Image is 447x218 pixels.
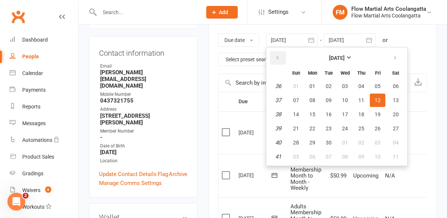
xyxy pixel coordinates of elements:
[333,5,348,20] div: FM
[293,83,299,89] span: 31
[351,6,426,12] div: Flow Martial Arts Coolangatta
[351,12,426,19] div: Flow Martial Arts Coolangatta
[375,83,381,89] span: 05
[385,172,395,179] span: N/A
[218,74,372,92] input: Search by invoice number
[321,108,336,121] button: 16
[326,126,332,131] span: 23
[293,140,299,146] span: 28
[275,111,281,118] em: 38
[305,150,320,163] button: 06
[342,140,348,146] span: 01
[275,153,281,160] em: 41
[10,182,78,199] a: Waivers 6
[309,97,315,103] span: 08
[288,136,304,149] button: 28
[288,122,304,135] button: 21
[100,69,187,89] strong: [PERSON_NAME][EMAIL_ADDRESS][DOMAIN_NAME]
[342,126,348,131] span: 24
[309,154,315,160] span: 06
[305,122,320,135] button: 22
[375,140,381,146] span: 03
[169,170,187,179] a: Archive
[293,126,299,131] span: 21
[342,111,348,117] span: 17
[10,48,78,65] a: People
[337,150,353,163] button: 08
[100,91,187,98] div: Mobile Number
[288,150,304,163] button: 05
[293,154,299,160] span: 05
[99,46,187,57] h3: Contact information
[393,154,399,160] span: 11
[309,111,315,117] span: 15
[288,94,304,107] button: 07
[22,53,39,59] div: People
[382,36,388,45] div: or
[288,79,304,93] button: 31
[23,193,29,199] span: 2
[288,108,304,121] button: 14
[358,83,364,89] span: 04
[326,111,332,117] span: 16
[10,199,78,215] a: Workouts
[10,98,78,115] a: Reports
[45,186,51,193] span: 6
[393,140,399,146] span: 04
[354,150,369,163] button: 09
[10,65,78,82] a: Calendar
[375,111,381,117] span: 19
[358,154,364,160] span: 09
[275,125,281,132] em: 39
[290,160,321,191] span: Adults Membership Month to Month - Weekly
[99,179,162,188] a: Manage Comms Settings
[357,70,365,76] small: Thursday
[393,111,399,117] span: 20
[308,70,317,76] small: Monday
[275,83,281,90] em: 36
[386,122,405,135] button: 27
[100,149,187,156] strong: [DATE]
[393,83,399,89] span: 06
[309,83,315,89] span: 01
[370,122,385,135] button: 26
[321,122,336,135] button: 23
[305,136,320,149] button: 29
[100,63,187,70] div: Email
[100,97,187,104] strong: 0437321755
[386,136,405,149] button: 04
[275,139,281,146] em: 40
[386,94,405,107] button: 13
[358,111,364,117] span: 18
[321,136,336,149] button: 30
[375,154,381,160] span: 10
[9,7,27,26] a: Clubworx
[10,165,78,182] a: Gradings
[309,140,315,146] span: 29
[337,136,353,149] button: 01
[10,115,78,132] a: Messages
[10,132,78,149] a: Automations
[22,170,43,176] div: Gradings
[342,97,348,103] span: 10
[342,83,348,89] span: 03
[22,120,46,126] div: Messages
[321,94,336,107] button: 09
[354,108,369,121] button: 18
[206,6,238,19] button: Add
[219,9,229,15] span: Add
[325,70,333,76] small: Tuesday
[370,136,385,149] button: 03
[337,108,353,121] button: 17
[386,108,405,121] button: 20
[370,108,385,121] button: 19
[158,170,168,179] a: Flag
[22,187,40,193] div: Waivers
[337,94,353,107] button: 10
[7,193,25,211] iframe: Intercom live chat
[353,172,378,179] span: Upcoming
[309,126,315,131] span: 22
[100,106,187,113] div: Address
[370,150,385,163] button: 10
[342,154,348,160] span: 08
